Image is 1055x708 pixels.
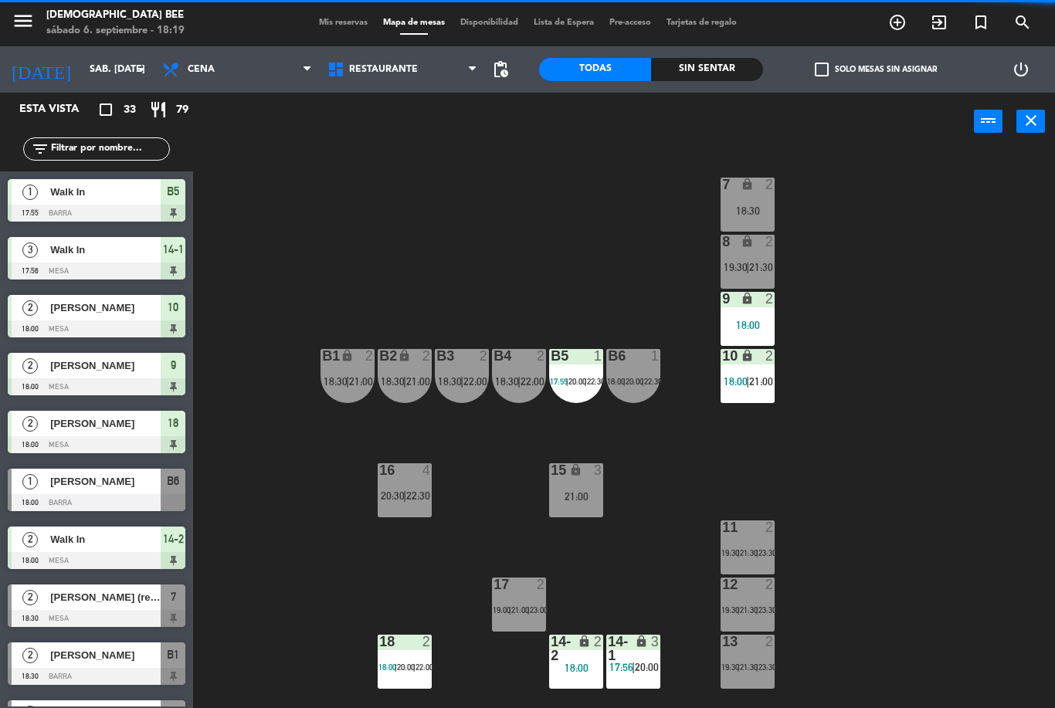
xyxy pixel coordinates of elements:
span: Disponibilidad [453,19,526,27]
span: | [738,662,740,672]
span: 2 [22,648,38,663]
span: Walk In [50,242,161,258]
div: 2 [422,635,432,649]
div: 2 [365,349,375,363]
span: 20:00 [397,662,415,672]
span: 22:00 [521,375,544,388]
span: 19:30 [721,605,739,615]
span: 18:30 [381,375,405,388]
div: 4 [422,463,432,477]
span: 2 [22,590,38,605]
span: 2 [22,532,38,547]
span: 18:00 [607,377,625,386]
span: 21:00 [349,375,373,388]
i: restaurant [149,100,168,119]
span: check_box_outline_blank [815,63,829,76]
i: turned_in_not [972,13,990,32]
span: 23:00 [530,605,548,615]
span: 22:00 [416,662,433,672]
div: 2 [765,520,775,534]
span: 17:56 [609,661,633,673]
i: lock [569,463,582,476]
div: 2 [594,635,603,649]
span: | [756,605,758,615]
span: 22:30 [587,377,605,386]
i: lock [741,235,754,248]
span: Pre-acceso [602,19,659,27]
span: 19:30 [721,548,739,557]
span: 20:30 [381,490,405,502]
div: 7 [722,178,723,191]
span: 21:30 [740,605,758,615]
span: 18:30 [495,375,519,388]
i: power_settings_new [1012,60,1030,79]
div: 13 [722,635,723,649]
div: 2 [422,349,432,363]
span: 18:30 [324,375,348,388]
span: 20:00 [626,377,643,386]
div: 1 [594,349,603,363]
span: 10 [168,298,178,317]
span: | [460,375,463,388]
span: 21:30 [749,261,773,273]
span: BUSCAR [1002,9,1043,36]
span: B6 [167,472,179,490]
div: 10 [722,349,723,363]
div: 18:30 [721,205,775,216]
div: Esta vista [8,100,111,119]
span: [PERSON_NAME] [50,473,161,490]
span: [PERSON_NAME] [50,300,161,316]
span: 2 [22,416,38,432]
i: search [1013,13,1032,32]
span: pending_actions [491,60,510,79]
span: 2 [22,358,38,374]
span: 9 [171,356,176,374]
span: 20:00 [635,661,659,673]
span: | [395,662,397,672]
div: 1 [651,349,660,363]
span: | [413,662,416,672]
i: lock [341,349,354,362]
span: 19:00 [493,605,511,615]
span: 79 [176,101,188,119]
i: menu [12,9,35,32]
div: 2 [480,349,489,363]
span: 22:30 [644,377,662,386]
div: B1 [322,349,323,363]
span: | [403,490,406,502]
span: [PERSON_NAME] [50,415,161,432]
i: exit_to_app [930,13,948,32]
span: 14-1 [163,240,184,259]
div: 2 [765,635,775,649]
span: 3 [22,242,38,258]
span: | [642,377,644,386]
div: 16 [379,463,380,477]
span: [PERSON_NAME] (reserva de Diageo Peru) [50,589,161,605]
span: 21:00 [406,375,430,388]
i: lock [635,635,648,648]
span: 1 [22,185,38,200]
span: Mis reservas [311,19,375,27]
span: | [746,261,749,273]
div: 18:00 [549,662,603,673]
span: Walk In [50,184,161,200]
i: arrow_drop_down [132,60,151,79]
span: 18:00 [378,662,396,672]
input: Filtrar por nombre... [49,141,169,158]
span: | [509,605,511,615]
i: add_circle_outline [888,13,907,32]
span: 19:30 [721,662,739,672]
span: 18:00 [724,375,748,388]
i: power_input [979,111,998,130]
span: | [527,605,530,615]
span: 17:55 [550,377,568,386]
div: Sin sentar [651,58,763,81]
div: 3 [651,635,660,649]
span: WALK IN [918,9,960,36]
div: 2 [537,349,546,363]
span: 22:30 [406,490,430,502]
span: | [756,548,758,557]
